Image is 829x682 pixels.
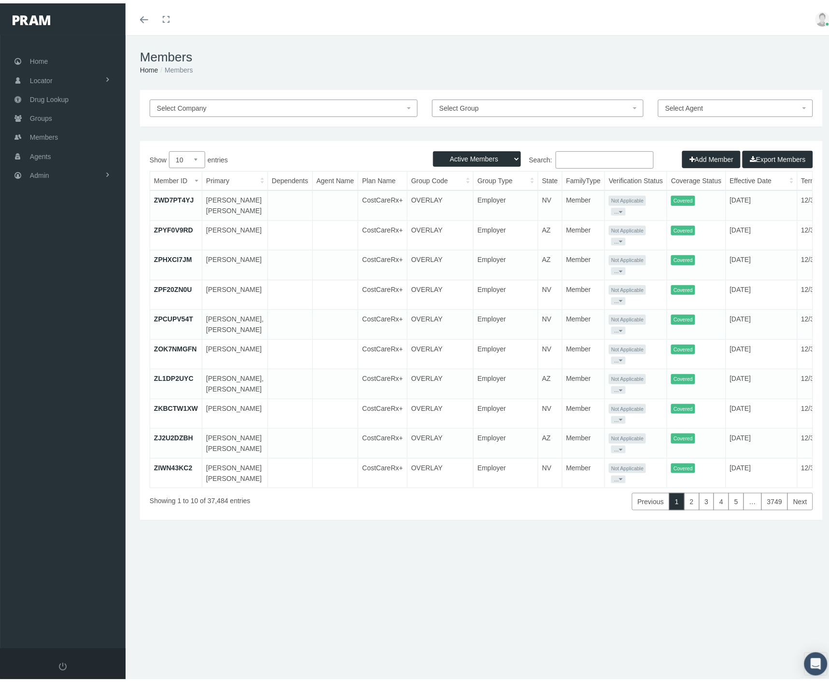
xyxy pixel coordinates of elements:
td: [DATE] [726,455,797,484]
td: CostCareRx+ [358,306,407,336]
td: [PERSON_NAME] [PERSON_NAME] [202,187,268,217]
span: Not Applicable [609,252,646,262]
td: Member [562,276,605,306]
td: [DATE] [726,306,797,336]
h1: Members [140,46,823,61]
label: Show entries [150,148,481,165]
img: PRAM_20_x_78.png [13,12,50,22]
a: 1 [669,490,685,507]
td: OVERLAY [407,455,473,484]
a: ZIWN43KC2 [154,461,192,468]
a: 5 [729,490,744,507]
th: Verification Status [605,168,667,187]
span: Covered [671,401,695,411]
span: Drug Lookup [30,87,69,105]
td: NV [538,395,562,425]
td: [DATE] [726,247,797,277]
td: [PERSON_NAME] [PERSON_NAME] [202,425,268,455]
span: Not Applicable [609,311,646,321]
td: Member [562,425,605,455]
a: … [744,490,762,507]
td: Member [562,366,605,396]
td: NV [538,187,562,217]
a: ZPCUPV54T [154,312,193,319]
td: Employer [474,306,538,336]
td: [PERSON_NAME] [202,395,268,425]
td: CostCareRx+ [358,247,407,277]
td: OVERLAY [407,395,473,425]
td: Member [562,187,605,217]
span: Covered [671,252,695,262]
td: Member [562,336,605,366]
button: ... [611,294,626,302]
a: ZWD7PT4YJ [154,193,194,201]
td: CostCareRx+ [358,276,407,306]
span: Covered [671,192,695,203]
td: CostCareRx+ [358,366,407,396]
td: Employer [474,276,538,306]
span: Not Applicable [609,371,646,381]
th: State [538,168,562,187]
td: OVERLAY [407,276,473,306]
th: Coverage Status [667,168,726,187]
a: 3 [699,490,715,507]
td: [DATE] [726,187,797,217]
span: Not Applicable [609,401,646,411]
td: CostCareRx+ [358,455,407,484]
a: 3749 [761,490,788,507]
td: Employer [474,455,538,484]
span: Select Agent [665,101,703,109]
td: Employer [474,217,538,247]
a: ZL1DP2UYC [154,371,194,379]
td: OVERLAY [407,187,473,217]
td: AZ [538,366,562,396]
td: NV [538,336,562,366]
a: ZKBCTW1XW [154,401,198,409]
th: Group Type: activate to sort column ascending [474,168,538,187]
span: Members [30,125,58,143]
td: Employer [474,366,538,396]
td: [PERSON_NAME], [PERSON_NAME] [202,366,268,396]
label: Search: [481,148,654,165]
span: Not Applicable [609,460,646,470]
span: Select Company [157,101,207,109]
td: AZ [538,425,562,455]
td: Member [562,455,605,484]
th: Group Code: activate to sort column ascending [407,168,473,187]
li: Members [158,61,193,72]
span: Admin [30,163,49,181]
span: Locator [30,68,53,87]
td: [PERSON_NAME] [202,217,268,247]
td: [DATE] [726,395,797,425]
span: Groups [30,106,52,124]
td: Member [562,247,605,277]
span: Covered [671,222,695,232]
td: [DATE] [726,217,797,247]
td: NV [538,276,562,306]
td: OVERLAY [407,247,473,277]
td: [DATE] [726,366,797,396]
span: Not Applicable [609,192,646,203]
a: ZPYF0V9RD [154,223,193,231]
td: NV [538,455,562,484]
button: ... [611,413,626,421]
td: OVERLAY [407,217,473,247]
span: Agents [30,144,51,162]
a: ZJ2U2DZBH [154,431,193,438]
th: Member ID: activate to sort column ascending [150,168,202,187]
td: Employer [474,187,538,217]
th: FamilyType [562,168,605,187]
button: ... [611,472,626,480]
th: Dependents [268,168,313,187]
button: ... [611,442,626,450]
div: Open Intercom Messenger [804,649,828,672]
th: Effective Date: activate to sort column ascending [726,168,797,187]
th: Agent Name [312,168,358,187]
button: ... [611,264,626,272]
select: Showentries [169,148,205,165]
button: ... [611,323,626,331]
td: [PERSON_NAME], [PERSON_NAME] [202,306,268,336]
td: [PERSON_NAME] [PERSON_NAME] [202,455,268,484]
span: Not Applicable [609,341,646,351]
td: CostCareRx+ [358,425,407,455]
